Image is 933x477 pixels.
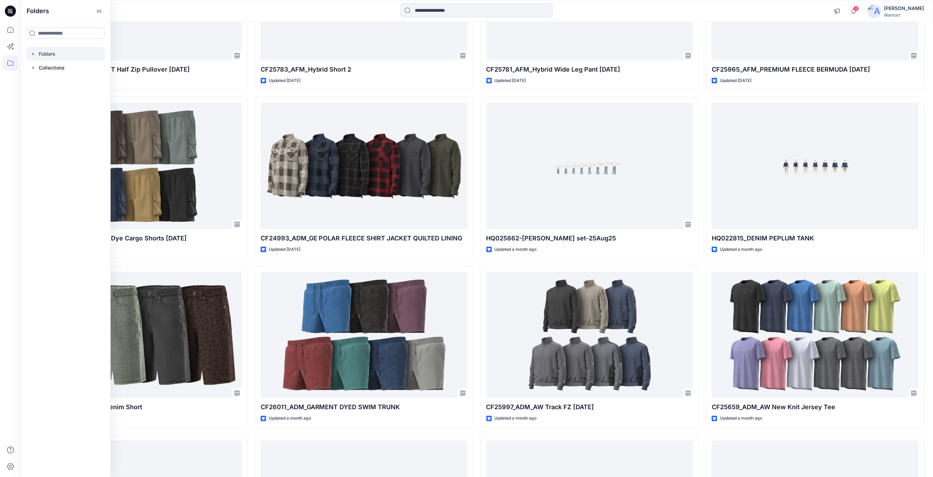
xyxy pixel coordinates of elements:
[712,103,919,229] a: HQ022815_DENIM PEPLUM TANK
[495,246,537,253] p: Updated a month ago
[35,103,242,229] a: CF26068_ADM_Garment Dye Cargo Shorts 28AUG25
[495,415,537,422] p: Updated a month ago
[884,4,924,12] div: [PERSON_NAME]
[884,12,924,18] div: Walmart
[853,6,859,11] span: 8
[486,103,693,229] a: HQ025862-BAGGY DENIM JEAN-Size set-25Aug25
[712,272,919,398] a: CF25659_ADM_AW New Knit Jersey Tee
[261,402,468,412] p: CF26011_ADM_GARMENT DYED SWIM TRUNK
[35,272,242,398] a: CF25094_ADM_Baggy Denim Short
[261,233,468,243] p: CF24993_ADM_GE POLAR FLEECE SHIRT JACKET QUILTED LINING
[261,103,468,229] a: CF24993_ADM_GE POLAR FLEECE SHIRT JACKET QUILTED LINING
[712,402,919,412] p: CF25659_ADM_AW New Knit Jersey Tee
[39,64,65,72] p: Collections
[486,402,693,412] p: CF25997_ADM_AW Track FZ [DATE]
[720,246,762,253] p: Updated a month ago
[486,65,693,74] p: CF25781_AFM_Hybrid Wide Leg Pant [DATE]
[486,272,693,398] a: CF25997_ADM_AW Track FZ 16AUG25
[261,65,468,74] p: CF25783_AFM_Hybrid Short 2
[486,233,693,243] p: HQ025862-[PERSON_NAME] set-25Aug25
[720,415,762,422] p: Updated a month ago
[269,77,300,84] p: Updated [DATE]
[712,65,919,74] p: CF25965_AFM_PREMIUM FLEECE BERMUDA [DATE]
[495,77,526,84] p: Updated [DATE]
[35,402,242,412] p: CF25094_ADM_Baggy Denim Short
[269,415,311,422] p: Updated a month ago
[261,272,468,398] a: CF26011_ADM_GARMENT DYED SWIM TRUNK
[269,246,300,253] p: Updated [DATE]
[720,77,752,84] p: Updated [DATE]
[35,65,242,74] p: CF25776_AFM_Washed FT Half Zip Pullover [DATE]
[868,4,881,18] img: avatar
[35,233,242,243] p: CF26068_ADM_Garment Dye Cargo Shorts [DATE]
[712,233,919,243] p: HQ022815_DENIM PEPLUM TANK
